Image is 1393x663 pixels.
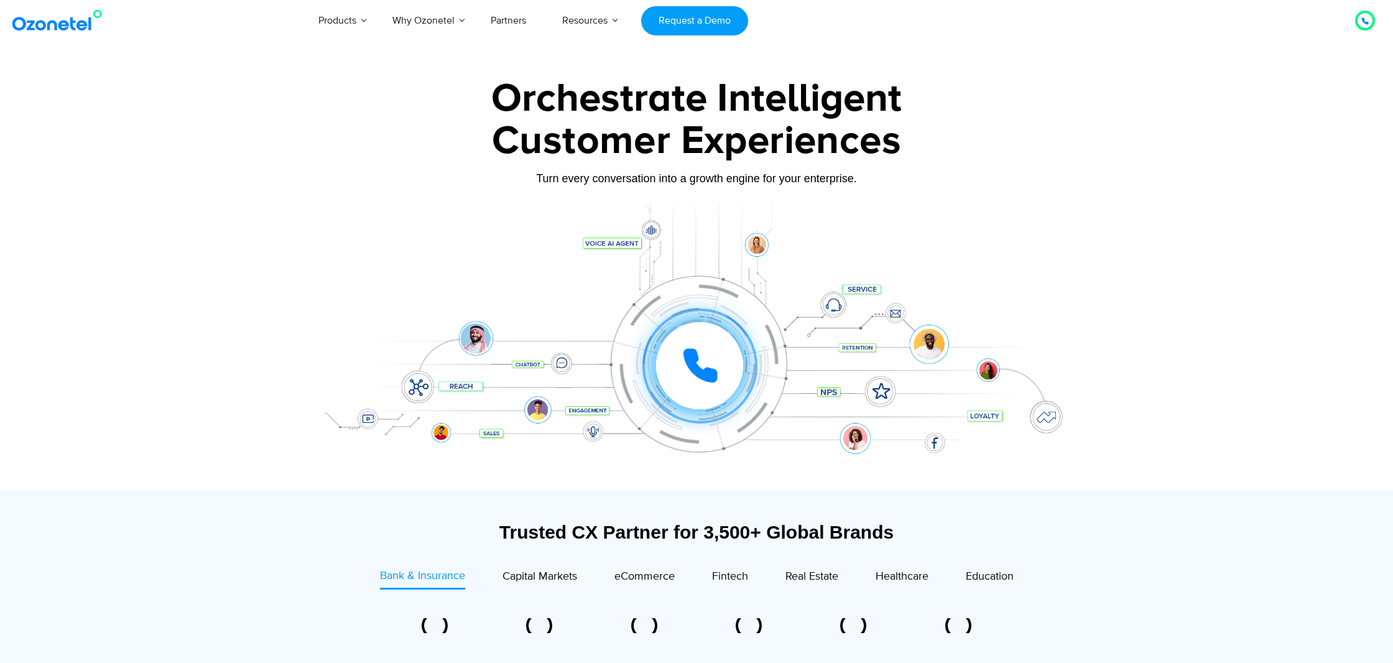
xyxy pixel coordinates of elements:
a: Capital Markets [502,568,577,590]
a: Healthcare [876,568,928,590]
a: Education [966,568,1014,590]
a: Request a Demo [641,6,747,35]
div: 2 of 6 [487,618,591,633]
div: Turn every conversation into a growth engine for your enterprise. [308,172,1085,185]
a: eCommerce [614,568,675,590]
span: Bank & Insurance [380,569,465,583]
span: eCommerce [614,570,675,583]
div: Trusted CX Partner for 3,500+ Global Brands [314,521,1079,543]
div: Image Carousel [382,618,1011,633]
a: Fintech [712,568,748,590]
span: Real Estate [785,570,838,583]
span: Education [966,570,1014,583]
span: Capital Markets [502,570,577,583]
div: 1 of 6 [382,618,487,633]
span: Fintech [712,570,748,583]
div: 4 of 6 [696,618,801,633]
a: Bank & Insurance [380,568,465,590]
div: 5 of 6 [801,618,905,633]
div: 3 of 6 [592,618,696,633]
div: Customer Experiences [308,111,1085,171]
div: 6 of 6 [906,618,1011,633]
div: Orchestrate Intelligent [308,79,1085,119]
a: Real Estate [785,568,838,590]
span: Healthcare [876,570,928,583]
